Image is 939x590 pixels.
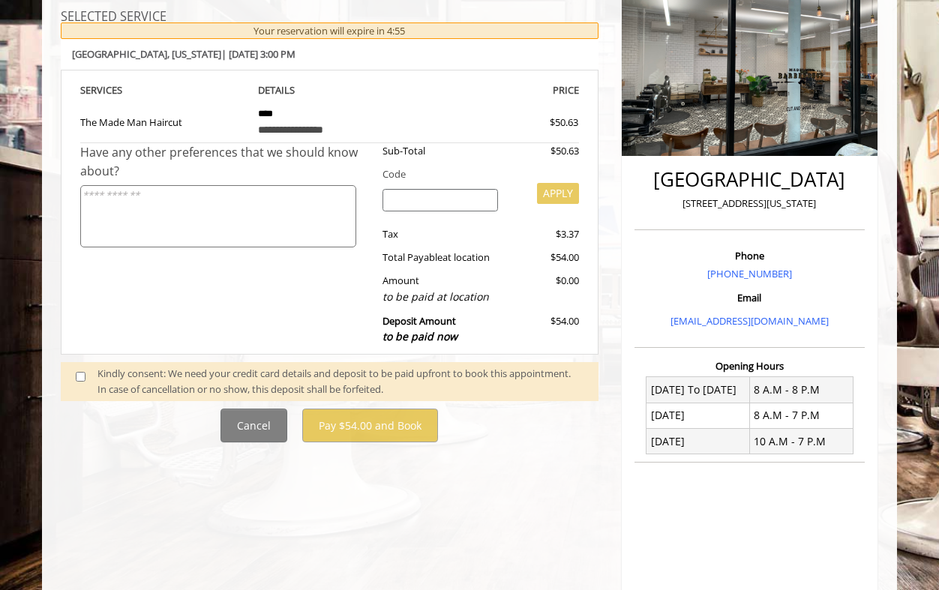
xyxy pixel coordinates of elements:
[371,273,510,305] div: Amount
[72,47,295,61] b: [GEOGRAPHIC_DATA] | [DATE] 3:00 PM
[638,292,861,303] h3: Email
[382,289,499,305] div: to be paid at location
[371,250,510,265] div: Total Payable
[509,143,578,159] div: $50.63
[220,409,287,442] button: Cancel
[80,99,247,143] td: The Made Man Haircut
[646,377,750,403] td: [DATE] To [DATE]
[707,267,792,280] a: [PHONE_NUMBER]
[646,403,750,428] td: [DATE]
[97,366,583,397] div: Kindly consent: We need your credit card details and deposit to be paid upfront to book this appo...
[247,82,413,99] th: DETAILS
[509,273,578,305] div: $0.00
[509,226,578,242] div: $3.37
[749,403,853,428] td: 8 A.M - 7 P.M
[80,82,247,99] th: SERVICE
[537,183,579,204] button: APPLY
[634,361,865,371] h3: Opening Hours
[371,226,510,242] div: Tax
[371,166,579,182] div: Code
[749,429,853,454] td: 10 A.M - 7 P.M
[638,169,861,190] h2: [GEOGRAPHIC_DATA]
[117,83,122,97] span: S
[382,314,457,344] b: Deposit Amount
[509,250,578,265] div: $54.00
[646,429,750,454] td: [DATE]
[509,313,578,346] div: $54.00
[638,250,861,261] h3: Phone
[749,377,853,403] td: 8 A.M - 8 P.M
[638,196,861,211] p: [STREET_ADDRESS][US_STATE]
[496,115,578,130] div: $50.63
[382,329,457,343] span: to be paid now
[167,47,221,61] span: , [US_STATE]
[61,10,598,24] h3: SELECTED SERVICE
[670,314,829,328] a: [EMAIL_ADDRESS][DOMAIN_NAME]
[302,409,438,442] button: Pay $54.00 and Book
[371,143,510,159] div: Sub-Total
[412,82,579,99] th: PRICE
[442,250,490,264] span: at location
[80,143,371,181] div: Have any other preferences that we should know about?
[61,22,598,40] div: Your reservation will expire in 4:55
